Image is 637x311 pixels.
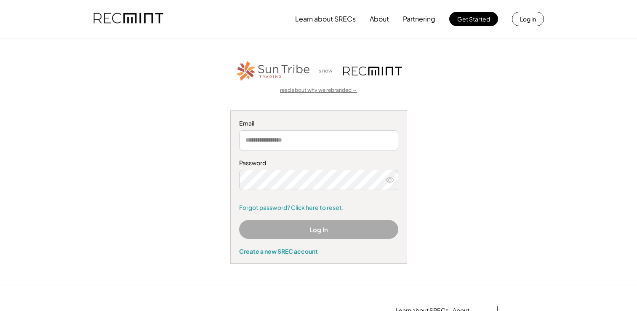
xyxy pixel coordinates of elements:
button: About [370,11,389,27]
button: Log In [239,220,398,239]
a: read about why we rebranded → [280,87,357,94]
img: STT_Horizontal_Logo%2B-%2BColor.png [235,59,311,83]
div: Password [239,159,398,167]
button: Learn about SRECs [295,11,356,27]
img: recmint-logotype%403x.png [343,67,402,75]
button: Partnering [403,11,435,27]
div: Email [239,119,398,128]
a: Forgot password? Click here to reset. [239,204,398,212]
button: Log in [512,12,544,26]
div: is now [315,67,339,75]
div: Create a new SREC account [239,247,398,255]
img: recmint-logotype%403x.png [93,5,163,33]
button: Get Started [449,12,498,26]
